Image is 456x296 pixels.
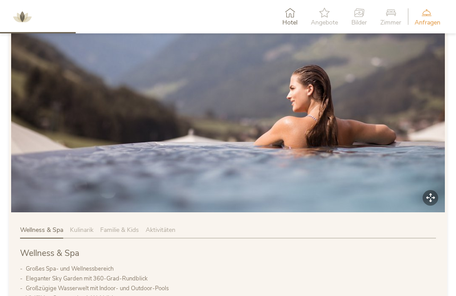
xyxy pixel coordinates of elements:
li: Großzügige Wasserwelt mit Indoor- und Outdoor-Pools [26,284,436,293]
span: Hotel [282,20,297,26]
li: Eleganter Sky Garden mit 360-Grad-Rundblick [26,274,436,284]
img: AMONTI & LUNARIS Wellnessresort [9,4,36,30]
span: Familie & Kids [100,226,139,234]
a: AMONTI & LUNARIS Wellnessresort [9,13,36,20]
span: Bilder [351,20,367,26]
span: Kulinarik [70,226,94,234]
span: Anfragen [415,20,440,26]
span: Angebote [311,20,338,26]
span: Wellness & Spa [20,226,63,234]
li: Großes Spa- und Wellnessbereich [26,264,436,274]
span: Wellness & Spa [20,247,79,259]
span: Zimmer [380,20,401,26]
span: Aktivitäten [146,226,175,234]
